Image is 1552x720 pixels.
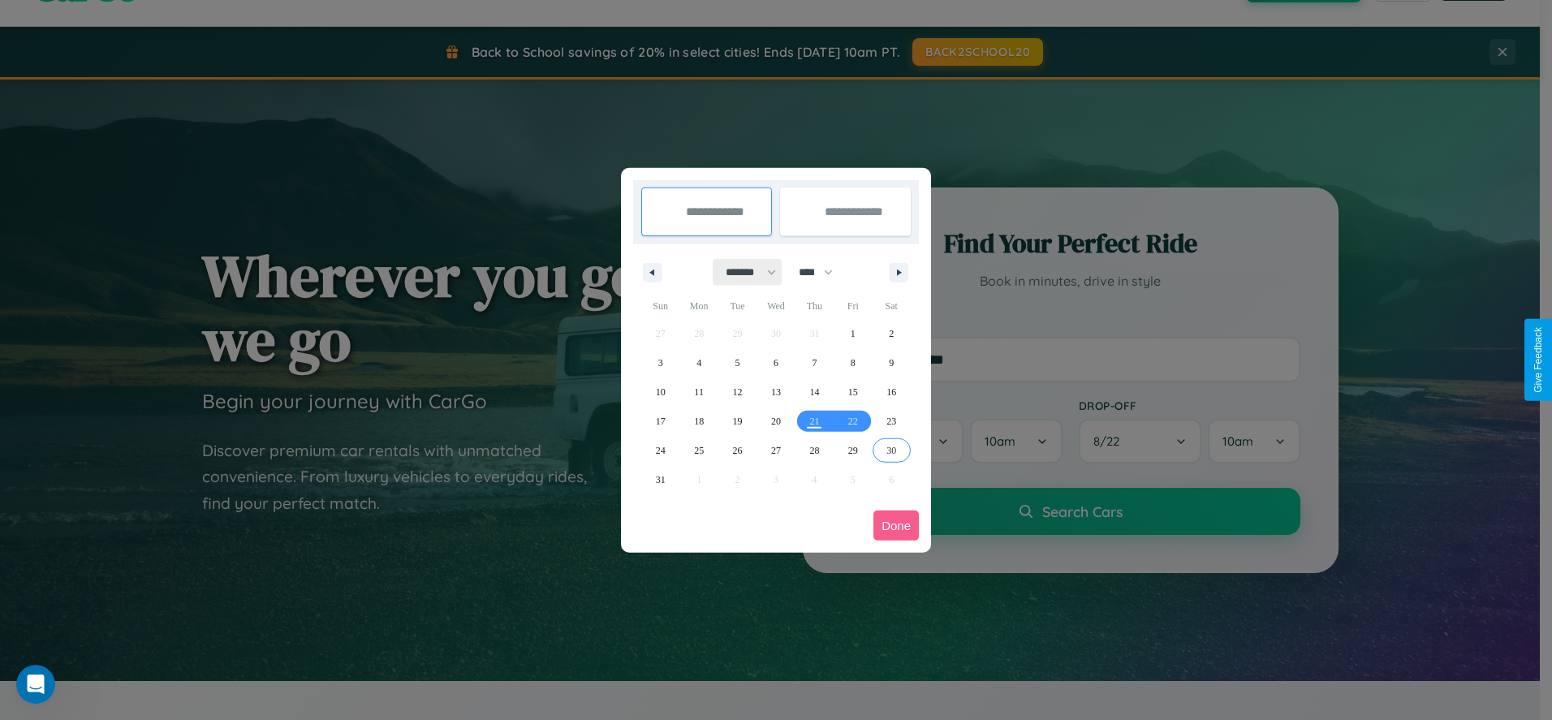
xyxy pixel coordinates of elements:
span: 27 [771,436,781,465]
span: 31 [656,465,666,494]
span: Wed [757,293,795,319]
span: 12 [733,377,743,407]
button: 24 [641,436,679,465]
button: 21 [795,407,834,436]
button: 15 [834,377,872,407]
button: 13 [757,377,795,407]
button: 16 [873,377,911,407]
button: 7 [795,348,834,377]
span: 15 [848,377,858,407]
span: Fri [834,293,872,319]
span: Mon [679,293,718,319]
span: 3 [658,348,663,377]
button: 4 [679,348,718,377]
span: 13 [771,377,781,407]
span: 24 [656,436,666,465]
span: 20 [771,407,781,436]
button: 10 [641,377,679,407]
button: 30 [873,436,911,465]
span: 17 [656,407,666,436]
span: 21 [809,407,819,436]
button: 14 [795,377,834,407]
div: Give Feedback [1533,327,1544,393]
span: Tue [718,293,757,319]
button: 8 [834,348,872,377]
button: Done [873,511,919,541]
button: 6 [757,348,795,377]
span: 23 [886,407,896,436]
span: 10 [656,377,666,407]
span: 25 [694,436,704,465]
button: 28 [795,436,834,465]
button: 23 [873,407,911,436]
span: 9 [889,348,894,377]
button: 5 [718,348,757,377]
button: 27 [757,436,795,465]
span: 11 [694,377,704,407]
span: 30 [886,436,896,465]
button: 25 [679,436,718,465]
button: 18 [679,407,718,436]
span: 22 [848,407,858,436]
span: 4 [696,348,701,377]
button: 29 [834,436,872,465]
button: 22 [834,407,872,436]
button: 31 [641,465,679,494]
span: 18 [694,407,704,436]
span: 1 [851,319,856,348]
button: 17 [641,407,679,436]
span: 28 [809,436,819,465]
span: 8 [851,348,856,377]
span: 19 [733,407,743,436]
button: 2 [873,319,911,348]
span: Sat [873,293,911,319]
button: 26 [718,436,757,465]
span: Sun [641,293,679,319]
button: 3 [641,348,679,377]
iframe: Intercom live chat [16,665,55,704]
button: 20 [757,407,795,436]
span: 26 [733,436,743,465]
span: 6 [774,348,778,377]
span: Thu [795,293,834,319]
button: 1 [834,319,872,348]
button: 12 [718,377,757,407]
button: 11 [679,377,718,407]
button: 19 [718,407,757,436]
span: 16 [886,377,896,407]
span: 7 [812,348,817,377]
button: 9 [873,348,911,377]
span: 29 [848,436,858,465]
span: 5 [735,348,740,377]
span: 2 [889,319,894,348]
span: 14 [809,377,819,407]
